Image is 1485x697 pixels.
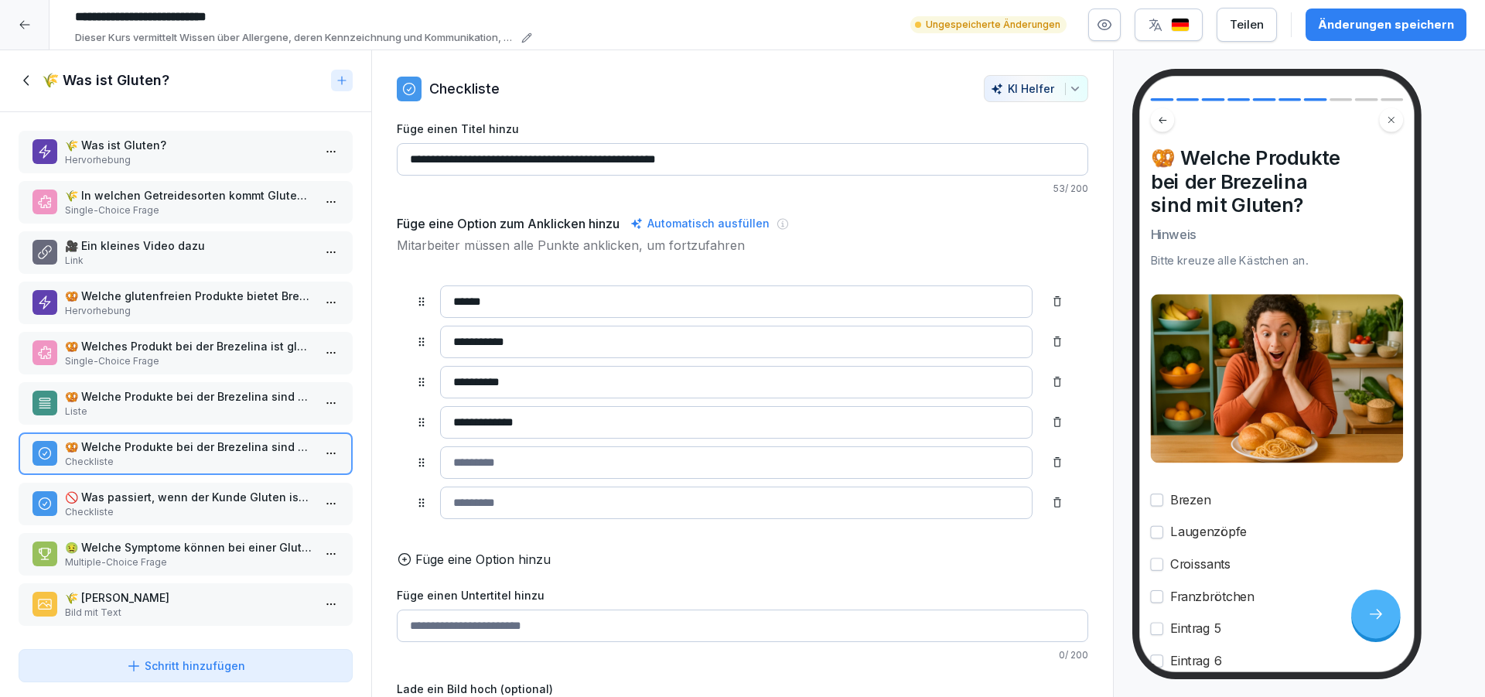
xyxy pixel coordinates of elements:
[1170,555,1231,574] p: Croissants
[65,304,312,318] p: Hervorhebung
[397,121,1088,137] label: Füge einen Titel hinzu
[65,439,312,455] p: 🥨 Welche Produkte bei der Brezelina sind mit Gluten?
[65,505,312,519] p: Checkliste
[1170,523,1248,542] p: Laugenzöpfe
[429,78,500,99] p: Checkliste
[65,203,312,217] p: Single-Choice Frage
[19,282,353,324] div: 🥨 Welche glutenfreien Produkte bietet Brezelina an?Hervorhebung
[65,288,312,304] p: 🥨 Welche glutenfreien Produkte bietet Brezelina an?
[65,153,312,167] p: Hervorhebung
[19,533,353,576] div: 🤢 Welche Symptome können bei einer Glutenempfindlichkeit auftreten?Multiple-Choice Frage
[1171,18,1190,32] img: de.svg
[1217,8,1277,42] button: Teilen
[65,237,312,254] p: 🎥 Ein kleines Video dazu
[19,382,353,425] div: 🥨 Welche Produkte bei der Brezelina sind mit Gluten?Liste
[1170,651,1222,670] p: Eintrag 6
[397,681,1088,697] label: Lade ein Bild hoch (optional)
[65,137,312,153] p: 🌾 Was ist Gluten?
[65,555,312,569] p: Multiple-Choice Frage
[19,432,353,475] div: 🥨 Welche Produkte bei der Brezelina sind mit Gluten?Checkliste
[65,187,312,203] p: 🌾 In welchen Getreidesorten kommt Gluten vor?
[75,30,517,46] p: Dieser Kurs vermittelt Wissen über Allergene, deren Kennzeichnung und Kommunikation, Küchenmanage...
[65,606,312,620] p: Bild mit Text
[42,71,169,90] h1: 🌾 Was ist Gluten?
[65,539,312,555] p: 🤢 Welche Symptome können bei einer Glutenempfindlichkeit auftreten?
[1151,226,1404,244] p: Hinweis
[397,214,620,233] h5: Füge eine Option zum Anklicken hinzu
[1170,587,1255,606] p: Franzbrötchen
[397,648,1088,662] p: 0 / 200
[65,388,312,405] p: 🥨 Welche Produkte bei der Brezelina sind mit Gluten?
[126,658,245,674] div: Schritt hinzufügen
[65,354,312,368] p: Single-Choice Frage
[19,583,353,626] div: 🌾 [PERSON_NAME]Bild mit Text
[991,82,1081,95] div: KI Helfer
[397,587,1088,603] label: Füge einen Untertitel hinzu
[19,131,353,173] div: 🌾 Was ist Gluten?Hervorhebung
[19,332,353,374] div: 🥨 Welches Produkt bei der Brezelina ist glutenfrei?Single-Choice Frage
[984,75,1088,102] button: KI Helfer
[65,455,312,469] p: Checkliste
[1170,620,1222,638] p: Eintrag 5
[65,589,312,606] p: 🌾 [PERSON_NAME]
[65,338,312,354] p: 🥨 Welches Produkt bei der Brezelina ist glutenfrei?
[926,18,1060,32] p: Ungespeicherte Änderungen
[1151,294,1404,463] img: q76ahu3b2xl4w4sqgbeyyrxt.png
[1151,252,1404,269] div: Bitte kreuze alle Kästchen an.
[19,181,353,224] div: 🌾 In welchen Getreidesorten kommt Gluten vor?Single-Choice Frage
[1170,490,1210,509] p: Brezen
[415,550,551,569] p: Füge eine Option hinzu
[19,483,353,525] div: 🚫 Was passiert, wenn der Kunde Gluten isst, aber es nicht essen darf?Checkliste
[627,214,773,233] div: Automatisch ausfüllen
[1151,146,1404,217] h4: 🥨 Welche Produkte bei der Brezelina sind mit Gluten?
[1318,16,1454,33] div: Änderungen speichern
[65,405,312,419] p: Liste
[65,254,312,268] p: Link
[19,231,353,274] div: 🎥 Ein kleines Video dazuLink
[397,182,1088,196] p: 53 / 200
[65,489,312,505] p: 🚫 Was passiert, wenn der Kunde Gluten isst, aber es nicht essen darf?
[397,236,1088,255] p: Mitarbeiter müssen alle Punkte anklicken, um fortzufahren
[1230,16,1264,33] div: Teilen
[19,649,353,682] button: Schritt hinzufügen
[1306,9,1466,41] button: Änderungen speichern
